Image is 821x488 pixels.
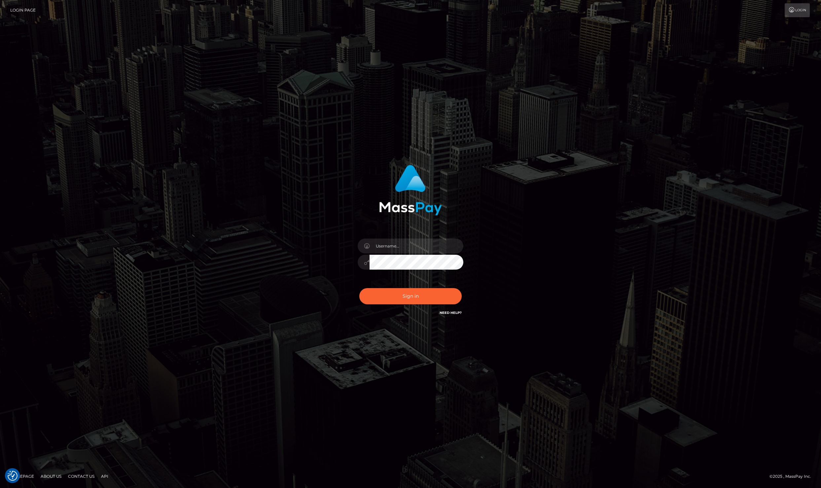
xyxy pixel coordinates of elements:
a: Login [785,3,810,17]
a: Contact Us [65,471,97,481]
img: Revisit consent button [8,471,18,481]
a: API [98,471,111,481]
button: Consent Preferences [8,471,18,481]
a: Login Page [10,3,36,17]
a: Need Help? [440,311,462,315]
a: About Us [38,471,64,481]
img: MassPay Login [379,165,442,215]
button: Sign in [359,288,462,304]
div: © 2025 , MassPay Inc. [769,473,816,480]
input: Username... [370,239,463,253]
a: Homepage [7,471,37,481]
